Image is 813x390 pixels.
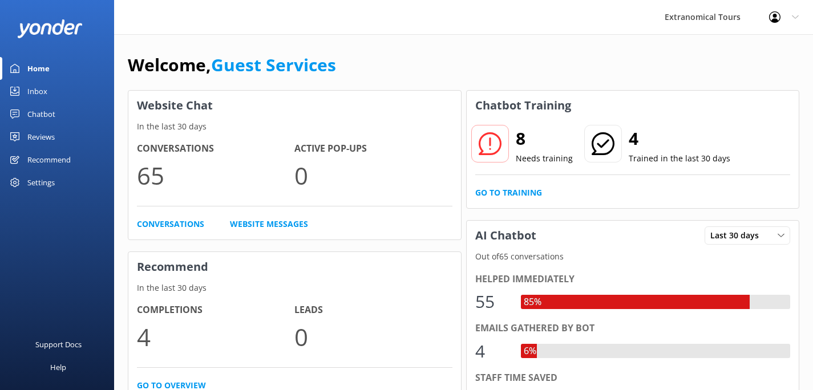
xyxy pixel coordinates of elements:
[128,282,461,294] p: In the last 30 days
[137,303,294,318] h4: Completions
[475,186,542,199] a: Go to Training
[521,344,539,359] div: 6%
[27,57,50,80] div: Home
[467,221,545,250] h3: AI Chatbot
[27,171,55,194] div: Settings
[294,141,452,156] h4: Active Pop-ups
[475,321,791,336] div: Emails gathered by bot
[516,125,573,152] h2: 8
[137,156,294,194] p: 65
[137,318,294,356] p: 4
[294,156,452,194] p: 0
[629,152,730,165] p: Trained in the last 30 days
[27,125,55,148] div: Reviews
[294,303,452,318] h4: Leads
[475,371,791,385] div: Staff time saved
[516,152,573,165] p: Needs training
[137,218,204,230] a: Conversations
[629,125,730,152] h2: 4
[128,120,461,133] p: In the last 30 days
[230,218,308,230] a: Website Messages
[17,19,83,38] img: yonder-white-logo.png
[521,295,544,310] div: 85%
[35,333,82,356] div: Support Docs
[137,141,294,156] h4: Conversations
[467,91,580,120] h3: Chatbot Training
[27,103,55,125] div: Chatbot
[467,250,799,263] p: Out of 65 conversations
[475,288,509,315] div: 55
[27,148,71,171] div: Recommend
[50,356,66,379] div: Help
[211,53,336,76] a: Guest Services
[128,252,461,282] h3: Recommend
[294,318,452,356] p: 0
[710,229,766,242] span: Last 30 days
[27,80,47,103] div: Inbox
[475,272,791,287] div: Helped immediately
[475,338,509,365] div: 4
[128,91,461,120] h3: Website Chat
[128,51,336,79] h1: Welcome,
